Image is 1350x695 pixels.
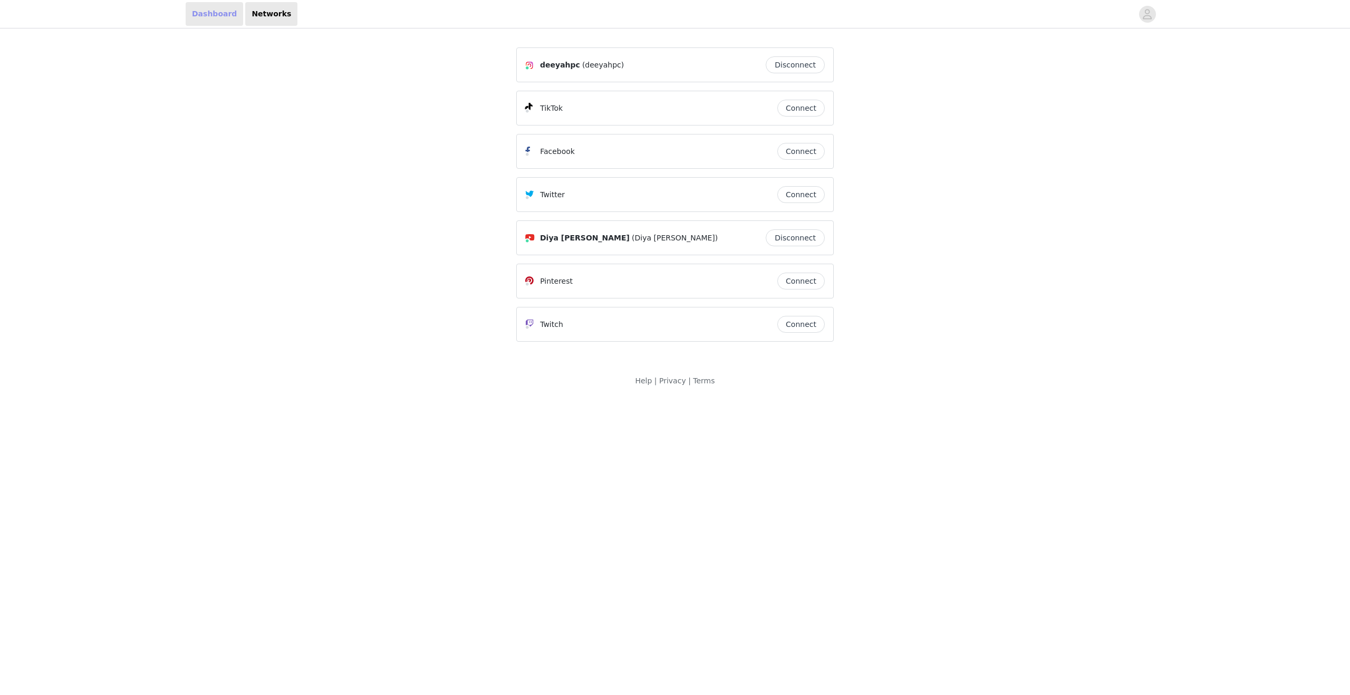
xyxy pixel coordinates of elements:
p: Pinterest [540,276,573,287]
p: Facebook [540,146,575,157]
button: Connect [777,273,825,289]
span: (deeyahpc) [582,60,624,71]
button: Disconnect [766,229,825,246]
a: Dashboard [186,2,243,26]
a: Terms [693,377,715,385]
span: | [688,377,691,385]
span: (Diya [PERSON_NAME]) [632,233,718,244]
p: TikTok [540,103,563,114]
button: Connect [777,186,825,203]
span: deeyahpc [540,60,580,71]
div: avatar [1142,6,1152,23]
img: Instagram Icon [525,61,534,70]
button: Disconnect [766,56,825,73]
button: Connect [777,143,825,160]
button: Connect [777,316,825,333]
p: Twitch [540,319,563,330]
a: Privacy [659,377,686,385]
button: Connect [777,100,825,117]
span: | [654,377,657,385]
span: Diya [PERSON_NAME] [540,233,630,244]
p: Twitter [540,189,565,200]
a: Help [635,377,652,385]
a: Networks [245,2,297,26]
